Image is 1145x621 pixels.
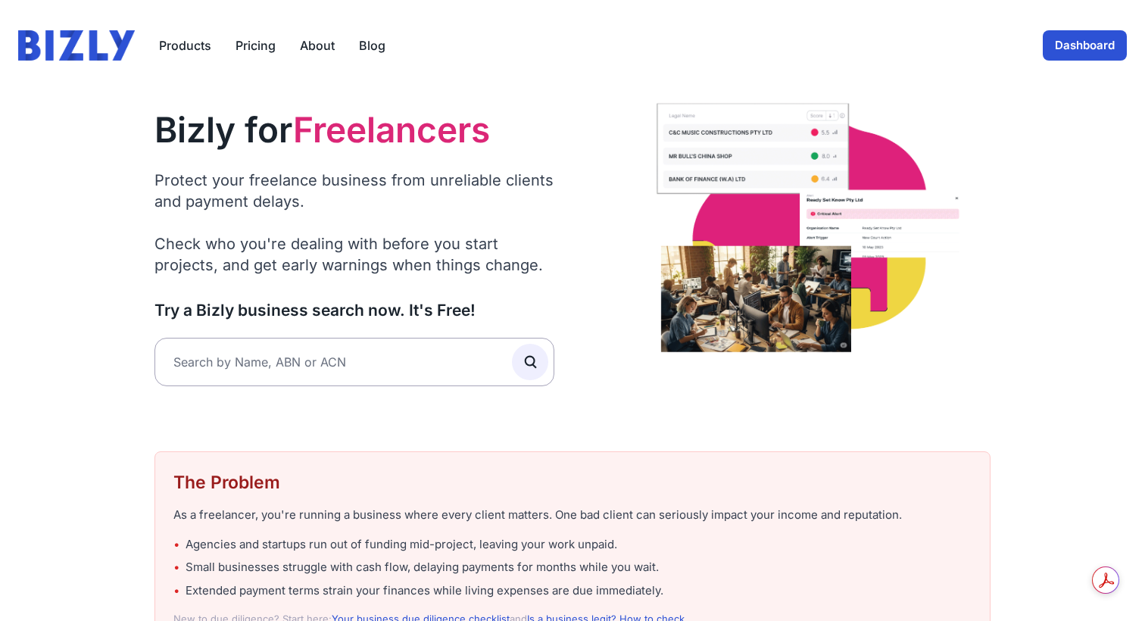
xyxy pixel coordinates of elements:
[173,470,972,495] h2: The Problem
[173,559,179,576] span: •
[173,536,179,554] span: •
[1043,30,1127,61] a: Dashboard
[173,559,972,576] li: Small businesses struggle with cash flow, delaying payments for months while you wait.
[293,108,490,151] span: Freelancers
[642,91,991,370] img: Freelancer checking client risk on Bizly
[173,582,972,600] li: Extended payment terms strain your finances while living expenses are due immediately.
[173,536,972,554] li: Agencies and startups run out of funding mid-project, leaving your work unpaid.
[159,36,211,55] button: Products
[154,338,554,386] input: Search by Name, ABN or ACN
[173,582,179,600] span: •
[300,36,335,55] a: About
[154,108,554,152] h1: Bizly for
[236,36,276,55] a: Pricing
[154,170,554,276] p: Protect your freelance business from unreliable clients and payment delays. Check who you're deal...
[154,300,554,320] h3: Try a Bizly business search now. It's Free!
[359,36,385,55] a: Blog
[173,507,972,524] p: As a freelancer, you're running a business where every client matters. One bad client can serious...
